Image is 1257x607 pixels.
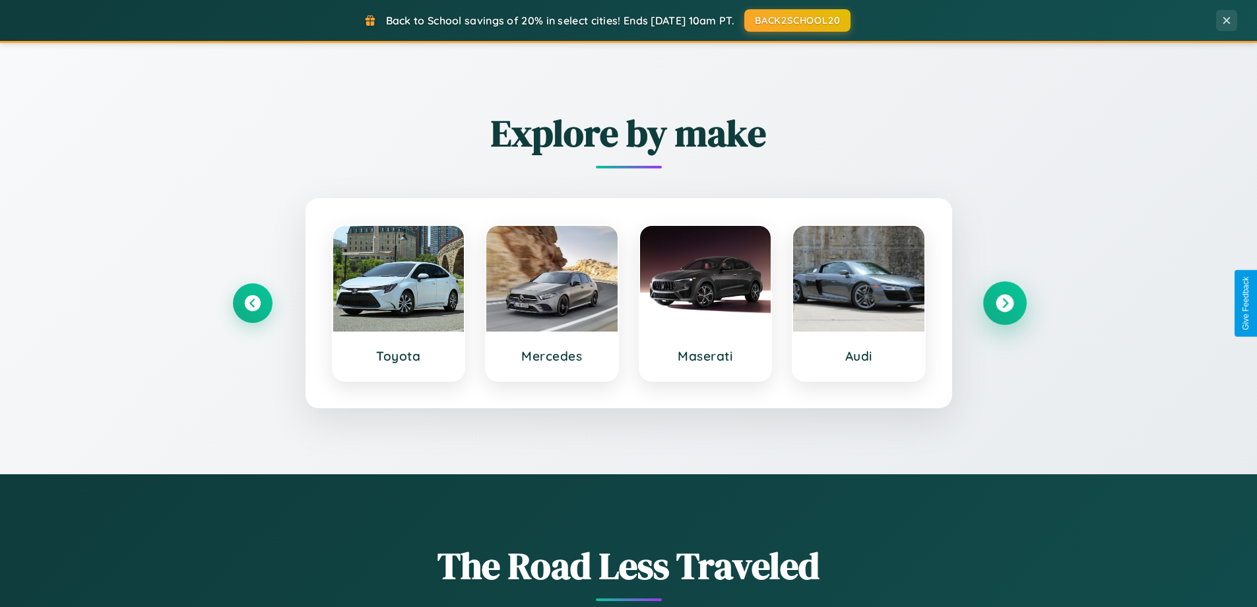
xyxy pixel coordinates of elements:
[233,108,1025,159] h2: Explore by make
[744,9,851,32] button: BACK2SCHOOL20
[386,14,734,27] span: Back to School savings of 20% in select cities! Ends [DATE] 10am PT.
[346,348,451,364] h3: Toyota
[500,348,604,364] h3: Mercedes
[233,540,1025,591] h1: The Road Less Traveled
[653,348,758,364] h3: Maserati
[806,348,911,364] h3: Audi
[1241,277,1250,330] div: Give Feedback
